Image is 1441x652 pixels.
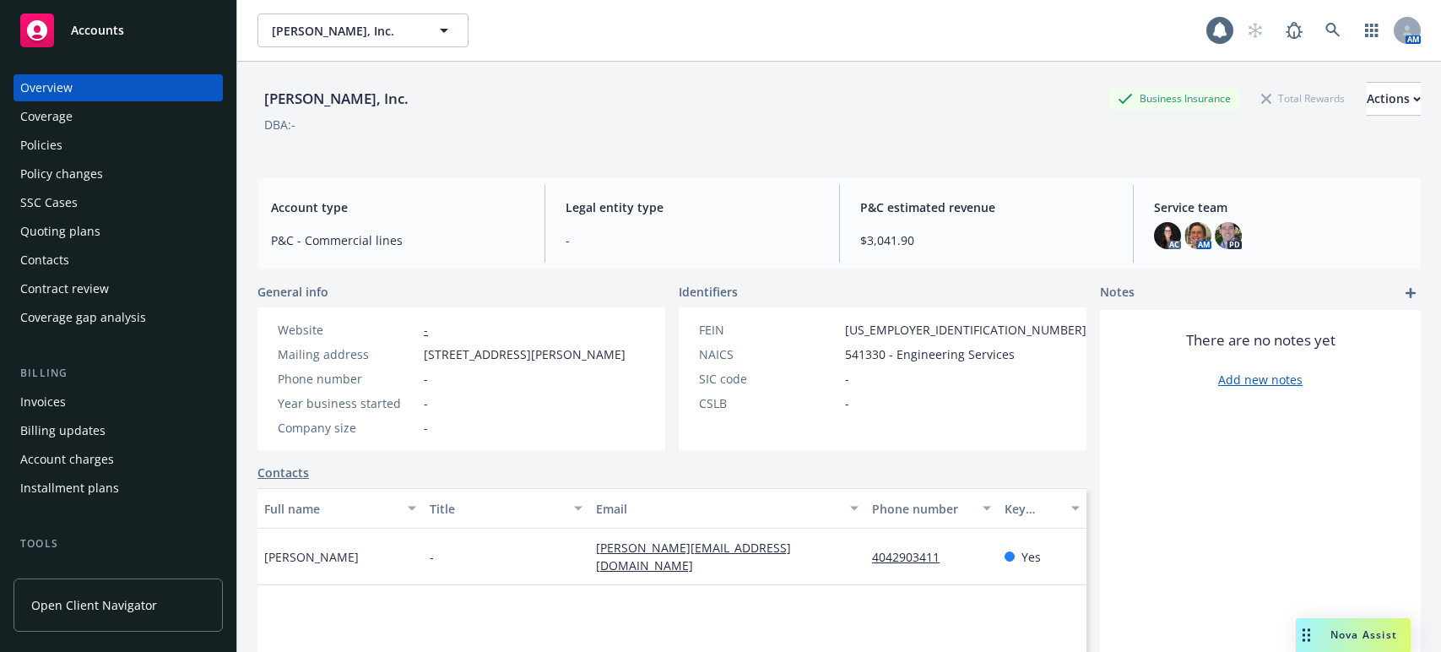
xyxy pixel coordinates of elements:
[20,132,62,159] div: Policies
[14,247,223,274] a: Contacts
[20,247,69,274] div: Contacts
[679,283,738,301] span: Identifiers
[20,189,78,216] div: SSC Cases
[1154,198,1407,216] span: Service team
[257,488,423,529] button: Full name
[1367,82,1421,116] button: Actions
[872,500,972,518] div: Phone number
[430,500,563,518] div: Title
[14,304,223,331] a: Coverage gap analysis
[20,160,103,187] div: Policy changes
[1296,618,1317,652] div: Drag to move
[424,322,428,338] a: -
[1215,222,1242,249] img: photo
[1238,14,1272,47] a: Start snowing
[699,321,838,339] div: FEIN
[20,304,146,331] div: Coverage gap analysis
[998,488,1086,529] button: Key contact
[264,116,295,133] div: DBA: -
[1253,88,1353,109] div: Total Rewards
[1355,14,1389,47] a: Switch app
[278,321,417,339] div: Website
[14,132,223,159] a: Policies
[596,500,840,518] div: Email
[14,275,223,302] a: Contract review
[1109,88,1239,109] div: Business Insurance
[31,596,157,614] span: Open Client Navigator
[14,446,223,473] a: Account charges
[20,218,100,245] div: Quoting plans
[1218,371,1303,388] a: Add new notes
[257,283,328,301] span: General info
[271,198,524,216] span: Account type
[845,394,849,412] span: -
[1184,222,1211,249] img: photo
[1296,618,1411,652] button: Nova Assist
[71,24,124,37] span: Accounts
[20,475,119,502] div: Installment plans
[1154,222,1181,249] img: photo
[865,488,998,529] button: Phone number
[872,549,953,565] a: 4042903411
[699,345,838,363] div: NAICS
[589,488,865,529] button: Email
[424,419,428,437] span: -
[20,559,92,586] div: Manage files
[1330,628,1397,642] span: Nova Assist
[860,231,1113,249] span: $3,041.90
[1021,548,1041,566] span: Yes
[20,417,106,444] div: Billing updates
[845,370,849,388] span: -
[1400,283,1421,303] a: add
[1186,330,1335,350] span: There are no notes yet
[278,345,417,363] div: Mailing address
[1367,83,1421,115] div: Actions
[14,559,223,586] a: Manage files
[278,370,417,388] div: Phone number
[20,388,66,416] div: Invoices
[424,370,428,388] span: -
[272,22,418,40] span: [PERSON_NAME], Inc.
[14,475,223,502] a: Installment plans
[271,231,524,249] span: P&C - Commercial lines
[14,218,223,245] a: Quoting plans
[1005,500,1061,518] div: Key contact
[257,14,469,47] button: [PERSON_NAME], Inc.
[14,74,223,101] a: Overview
[257,464,309,481] a: Contacts
[257,88,415,110] div: [PERSON_NAME], Inc.
[1100,283,1135,303] span: Notes
[596,540,791,573] a: [PERSON_NAME][EMAIL_ADDRESS][DOMAIN_NAME]
[424,394,428,412] span: -
[860,198,1113,216] span: P&C estimated revenue
[278,394,417,412] div: Year business started
[845,321,1086,339] span: [US_EMPLOYER_IDENTIFICATION_NUMBER]
[264,548,359,566] span: [PERSON_NAME]
[14,388,223,416] a: Invoices
[264,500,398,518] div: Full name
[1316,14,1350,47] a: Search
[20,103,73,130] div: Coverage
[14,160,223,187] a: Policy changes
[430,548,434,566] span: -
[14,365,223,382] div: Billing
[20,275,109,302] div: Contract review
[566,198,819,216] span: Legal entity type
[424,345,626,363] span: [STREET_ADDRESS][PERSON_NAME]
[423,488,588,529] button: Title
[14,535,223,552] div: Tools
[845,345,1015,363] span: 541330 - Engineering Services
[566,231,819,249] span: -
[1277,14,1311,47] a: Report a Bug
[20,74,73,101] div: Overview
[14,7,223,54] a: Accounts
[14,189,223,216] a: SSC Cases
[699,370,838,388] div: SIC code
[20,446,114,473] div: Account charges
[14,417,223,444] a: Billing updates
[699,394,838,412] div: CSLB
[14,103,223,130] a: Coverage
[278,419,417,437] div: Company size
